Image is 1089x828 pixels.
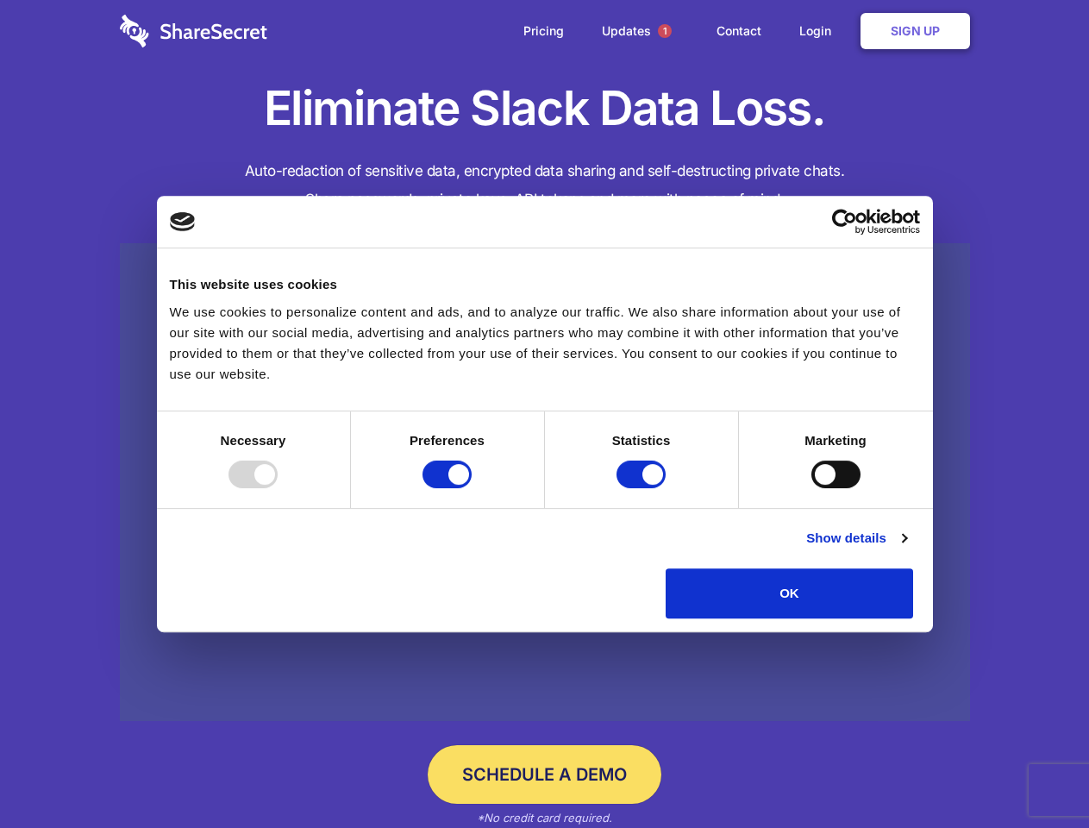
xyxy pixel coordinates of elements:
em: *No credit card required. [477,811,612,825]
strong: Necessary [221,433,286,448]
strong: Statistics [612,433,671,448]
img: logo-wordmark-white-trans-d4663122ce5f474addd5e946df7df03e33cb6a1c49d2221995e7729f52c070b2.svg [120,15,267,47]
img: logo [170,212,196,231]
a: Pricing [506,4,581,58]
div: This website uses cookies [170,274,920,295]
div: We use cookies to personalize content and ads, and to analyze our traffic. We also share informat... [170,302,920,385]
a: Schedule a Demo [428,745,661,804]
a: Usercentrics Cookiebot - opens in a new window [769,209,920,235]
button: OK [666,568,913,618]
a: Wistia video thumbnail [120,243,970,722]
h1: Eliminate Slack Data Loss. [120,78,970,140]
strong: Marketing [804,433,867,448]
a: Contact [699,4,779,58]
a: Sign Up [861,13,970,49]
strong: Preferences [410,433,485,448]
span: 1 [658,24,672,38]
h4: Auto-redaction of sensitive data, encrypted data sharing and self-destructing private chats. Shar... [120,157,970,214]
a: Login [782,4,857,58]
a: Show details [806,528,906,549]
